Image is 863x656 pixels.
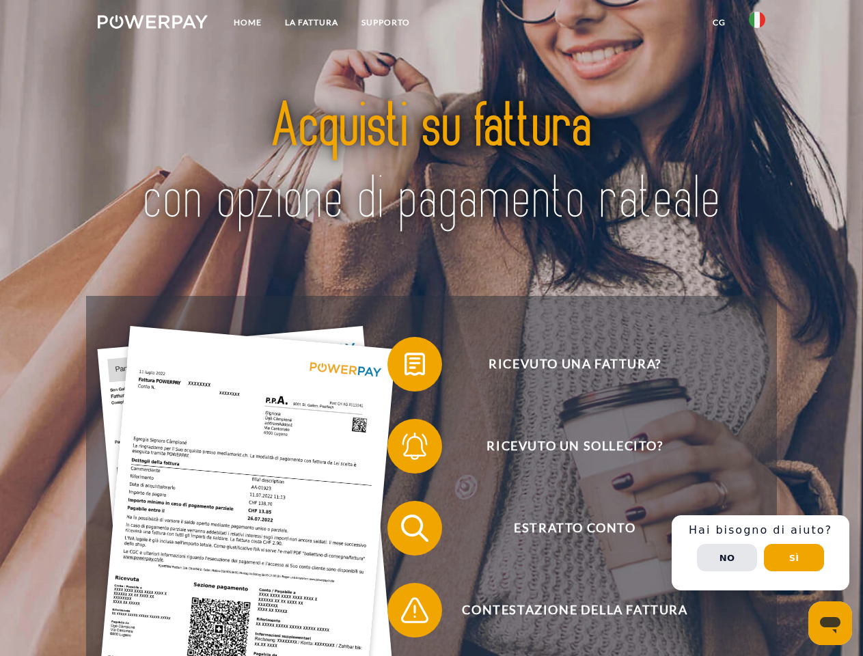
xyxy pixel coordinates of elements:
img: qb_warning.svg [398,593,432,627]
h3: Hai bisogno di aiuto? [680,523,841,537]
span: Estratto conto [407,501,742,556]
button: Contestazione della fattura [387,583,743,638]
a: Home [222,10,273,35]
button: No [697,544,757,571]
a: LA FATTURA [273,10,350,35]
iframe: Pulsante per aprire la finestra di messaggistica [808,601,852,645]
img: it [749,12,765,28]
button: Estratto conto [387,501,743,556]
button: Sì [764,544,824,571]
button: Ricevuto un sollecito? [387,419,743,474]
a: CG [701,10,737,35]
span: Ricevuto una fattura? [407,337,742,392]
img: qb_bell.svg [398,429,432,463]
img: qb_search.svg [398,511,432,545]
a: Supporto [350,10,422,35]
img: title-powerpay_it.svg [131,66,732,262]
div: Schnellhilfe [672,515,849,590]
img: qb_bill.svg [398,347,432,381]
img: logo-powerpay-white.svg [98,15,208,29]
span: Contestazione della fattura [407,583,742,638]
button: Ricevuto una fattura? [387,337,743,392]
span: Ricevuto un sollecito? [407,419,742,474]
